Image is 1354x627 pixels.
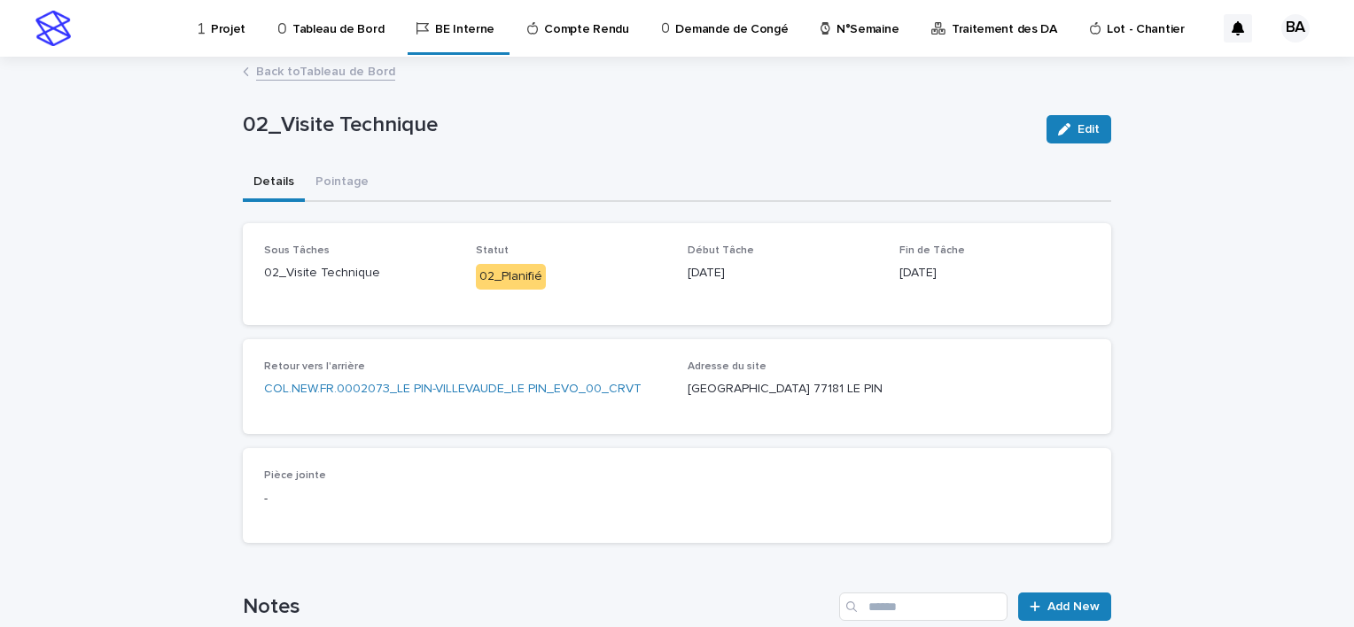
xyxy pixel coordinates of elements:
span: Add New [1047,600,1100,613]
p: - [264,490,1090,508]
span: Statut [476,245,509,256]
button: Edit [1047,115,1111,143]
button: Details [243,165,305,202]
p: 02_Visite Technique [243,112,1032,138]
button: Pointage [305,165,379,202]
img: stacker-logo-s-only.png [35,11,71,46]
span: Retour vers l'arrière [264,361,365,372]
div: 02_Planifié [476,264,546,290]
a: Add New [1018,592,1111,621]
p: [DATE] [899,264,1090,283]
span: Adresse du site [688,361,766,372]
p: 02_Visite Technique [264,264,455,283]
span: Edit [1078,123,1100,135]
a: COL.NEW.FR.0002073_LE PIN-VILLEVAUDE_LE PIN_EVO_00_CRVT [264,380,642,399]
h1: Notes [243,594,832,620]
span: Début Tâche [688,245,754,256]
p: [DATE] [688,264,878,283]
span: Pièce jointe [264,470,326,481]
div: BA [1281,14,1310,43]
p: [GEOGRAPHIC_DATA] 77181 LE PIN [688,380,1090,399]
a: Back toTableau de Bord [256,60,395,81]
span: Sous Tâches [264,245,330,256]
input: Search [839,592,1008,621]
span: Fin de Tâche [899,245,965,256]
